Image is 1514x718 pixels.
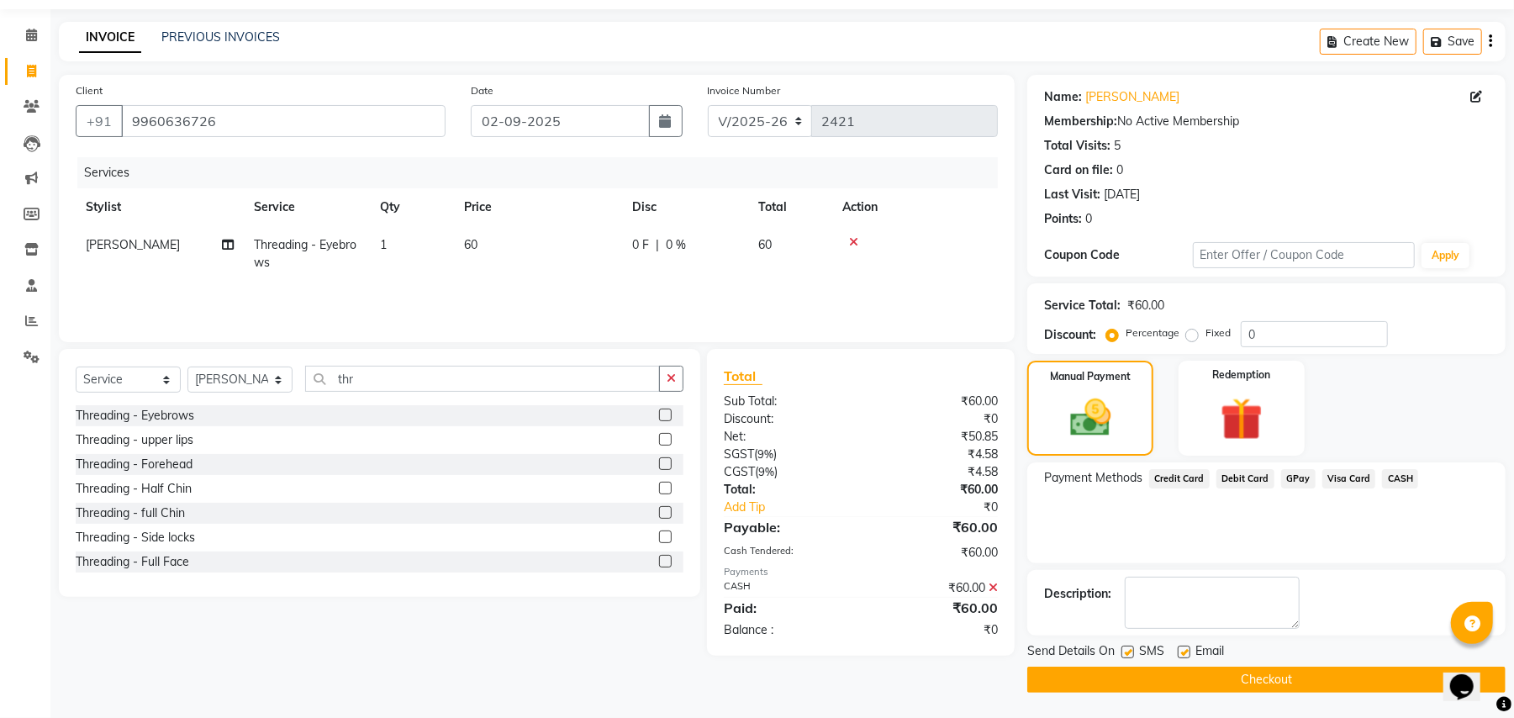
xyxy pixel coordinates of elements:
[1044,113,1489,130] div: No Active Membership
[711,621,861,639] div: Balance :
[711,410,861,428] div: Discount:
[1195,642,1224,663] span: Email
[1044,585,1111,603] div: Description:
[711,428,861,446] div: Net:
[861,481,1010,499] div: ₹60.00
[76,480,192,498] div: Threading - Half Chin
[77,157,1010,188] div: Services
[861,446,1010,463] div: ₹4.58
[861,621,1010,639] div: ₹0
[1044,113,1117,130] div: Membership:
[1207,393,1276,446] img: _gift.svg
[1044,469,1142,487] span: Payment Methods
[711,393,861,410] div: Sub Total:
[724,565,998,579] div: Payments
[76,456,193,473] div: Threading - Forehead
[1139,642,1164,663] span: SMS
[748,188,832,226] th: Total
[1193,242,1415,268] input: Enter Offer / Coupon Code
[76,431,193,449] div: Threading - upper lips
[305,366,660,392] input: Search or Scan
[76,529,195,546] div: Threading - Side locks
[724,464,755,479] span: CGST
[1322,469,1376,488] span: Visa Card
[1044,186,1100,203] div: Last Visit:
[1044,88,1082,106] div: Name:
[711,446,861,463] div: ( )
[711,579,861,597] div: CASH
[1044,297,1121,314] div: Service Total:
[758,237,772,252] span: 60
[1212,367,1270,383] label: Redemption
[1382,469,1418,488] span: CASH
[1027,642,1115,663] span: Send Details On
[861,393,1010,410] div: ₹60.00
[86,237,180,252] span: [PERSON_NAME]
[724,446,754,462] span: SGST
[1422,243,1469,268] button: Apply
[1027,667,1506,693] button: Checkout
[861,579,1010,597] div: ₹60.00
[724,367,762,385] span: Total
[708,83,781,98] label: Invoice Number
[861,598,1010,618] div: ₹60.00
[757,447,773,461] span: 9%
[861,410,1010,428] div: ₹0
[1116,161,1123,179] div: 0
[1044,210,1082,228] div: Points:
[1050,369,1131,384] label: Manual Payment
[711,481,861,499] div: Total:
[76,407,194,425] div: Threading - Eyebrows
[1126,325,1179,341] label: Percentage
[1423,29,1482,55] button: Save
[656,236,659,254] span: |
[622,188,748,226] th: Disc
[1085,88,1179,106] a: [PERSON_NAME]
[1281,469,1316,488] span: GPay
[471,83,493,98] label: Date
[161,29,280,45] a: PREVIOUS INVOICES
[454,188,622,226] th: Price
[1044,326,1096,344] div: Discount:
[711,598,861,618] div: Paid:
[711,544,861,562] div: Cash Tendered:
[758,465,774,478] span: 9%
[380,237,387,252] span: 1
[861,517,1010,537] div: ₹60.00
[1104,186,1140,203] div: [DATE]
[861,544,1010,562] div: ₹60.00
[666,236,686,254] span: 0 %
[861,428,1010,446] div: ₹50.85
[1443,651,1497,701] iframe: chat widget
[121,105,446,137] input: Search by Name/Mobile/Email/Code
[76,188,244,226] th: Stylist
[711,463,861,481] div: ( )
[76,553,189,571] div: Threading - Full Face
[1044,137,1110,155] div: Total Visits:
[1114,137,1121,155] div: 5
[1205,325,1231,341] label: Fixed
[632,236,649,254] span: 0 F
[1058,394,1124,441] img: _cash.svg
[76,105,123,137] button: +91
[711,517,861,537] div: Payable:
[76,504,185,522] div: Threading - full Chin
[711,499,886,516] a: Add Tip
[1216,469,1274,488] span: Debit Card
[832,188,998,226] th: Action
[886,499,1010,516] div: ₹0
[1127,297,1164,314] div: ₹60.00
[370,188,454,226] th: Qty
[464,237,477,252] span: 60
[79,23,141,53] a: INVOICE
[1085,210,1092,228] div: 0
[1044,161,1113,179] div: Card on file:
[244,188,370,226] th: Service
[1320,29,1416,55] button: Create New
[76,83,103,98] label: Client
[1149,469,1210,488] span: Credit Card
[1044,246,1192,264] div: Coupon Code
[861,463,1010,481] div: ₹4.58
[254,237,356,270] span: Threading - Eyebrows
